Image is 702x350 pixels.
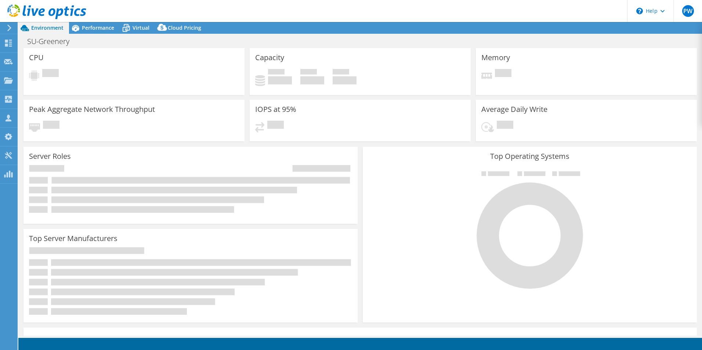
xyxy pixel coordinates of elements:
[29,152,71,160] h3: Server Roles
[267,121,284,131] span: Pending
[255,54,284,62] h3: Capacity
[29,105,155,113] h3: Peak Aggregate Network Throughput
[31,24,64,31] span: Environment
[636,8,643,14] svg: \n
[29,54,44,62] h3: CPU
[82,24,114,31] span: Performance
[300,69,317,76] span: Free
[268,76,292,84] h4: 0 GiB
[43,121,59,131] span: Pending
[682,5,694,17] span: PW
[495,69,511,79] span: Pending
[24,37,81,45] h1: SU-Greenery
[42,69,59,79] span: Pending
[333,69,349,76] span: Total
[300,76,324,84] h4: 0 GiB
[268,69,285,76] span: Used
[368,152,691,160] h3: Top Operating Systems
[481,54,510,62] h3: Memory
[29,234,117,243] h3: Top Server Manufacturers
[168,24,201,31] span: Cloud Pricing
[133,24,149,31] span: Virtual
[333,76,357,84] h4: 0 GiB
[481,105,547,113] h3: Average Daily Write
[497,121,513,131] span: Pending
[255,105,296,113] h3: IOPS at 95%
